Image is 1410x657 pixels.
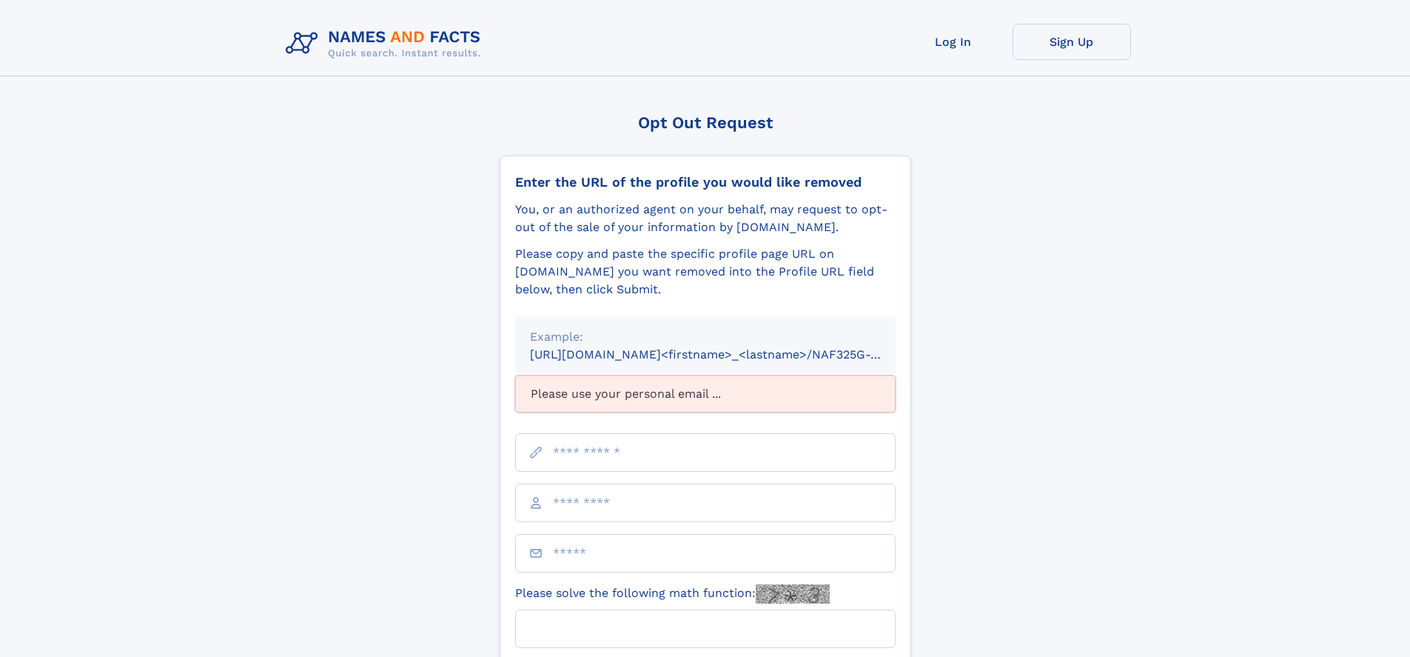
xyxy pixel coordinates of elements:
div: Please copy and paste the specific profile page URL on [DOMAIN_NAME] you want removed into the Pr... [515,245,896,299]
img: Logo Names and Facts [280,24,493,64]
div: You, or an authorized agent on your behalf, may request to opt-out of the sale of your informatio... [515,201,896,236]
a: Sign Up [1013,24,1131,60]
div: Example: [530,328,881,346]
small: [URL][DOMAIN_NAME]<firstname>_<lastname>/NAF325G-xxxxxxxx [530,347,924,361]
label: Please solve the following math function: [515,584,830,604]
div: Enter the URL of the profile you would like removed [515,174,896,190]
div: Opt Out Request [500,113,911,132]
div: Please use your personal email ... [515,376,896,413]
a: Log In [894,24,1013,60]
